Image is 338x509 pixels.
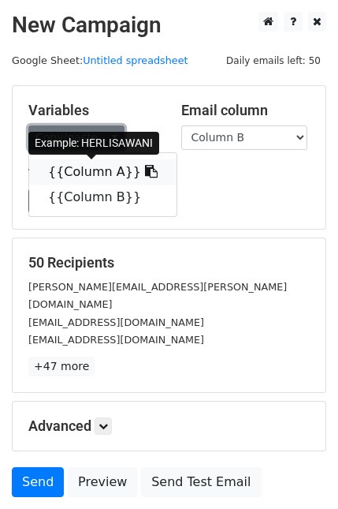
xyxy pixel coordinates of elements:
a: {{Column A}} [29,159,176,185]
h5: Email column [181,102,310,119]
a: Send Test Email [141,467,261,497]
small: [EMAIL_ADDRESS][DOMAIN_NAME] [28,334,204,346]
small: Google Sheet: [12,54,188,66]
h5: Advanced [28,417,310,435]
div: Example: HERLISAWANI [28,132,159,155]
a: +47 more [28,357,95,376]
small: [PERSON_NAME][EMAIL_ADDRESS][PERSON_NAME][DOMAIN_NAME] [28,281,287,311]
h5: 50 Recipients [28,254,310,271]
a: {{Column B}} [29,185,176,210]
h2: New Campaign [12,12,326,39]
a: Preview [68,467,137,497]
a: Copy/paste... [28,125,124,150]
iframe: Chat Widget [259,433,338,509]
a: Untitled spreadsheet [83,54,188,66]
small: [EMAIL_ADDRESS][DOMAIN_NAME] [28,316,204,328]
h5: Variables [28,102,158,119]
a: Send [12,467,64,497]
span: Daily emails left: 50 [221,52,326,69]
a: Daily emails left: 50 [221,54,326,66]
